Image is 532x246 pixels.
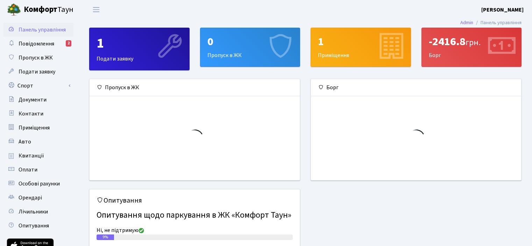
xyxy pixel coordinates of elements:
[19,124,50,132] span: Приміщення
[3,65,73,79] a: Подати заявку
[90,79,300,96] div: Пропуск в ЖК
[19,26,66,34] span: Панель управління
[3,121,73,135] a: Приміщення
[429,35,515,48] div: -2416.8
[3,177,73,191] a: Особові рахунки
[3,149,73,163] a: Квитанції
[97,226,293,234] div: Ні, не підтримую
[19,68,55,76] span: Подати заявку
[97,35,182,52] div: 1
[97,234,114,240] div: 9%
[3,219,73,233] a: Опитування
[422,28,522,66] div: Борг
[19,180,60,188] span: Особові рахунки
[19,166,37,174] span: Оплати
[460,19,473,26] a: Admin
[19,208,48,216] span: Лічильники
[3,23,73,37] a: Панель управління
[200,28,300,66] div: Пропуск в ЖК
[97,196,293,205] h5: Опитування
[19,40,54,48] span: Повідомлення
[19,194,42,202] span: Орендарі
[7,3,21,17] img: logo.png
[3,51,73,65] a: Пропуск в ЖК
[97,208,293,223] h4: Опитування щодо паркування в ЖК «Комфорт Таун»
[66,40,71,47] div: 2
[318,35,404,48] div: 1
[481,6,524,14] a: [PERSON_NAME]
[3,79,73,93] a: Спорт
[200,28,300,67] a: 0Пропуск в ЖК
[19,110,43,118] span: Контакти
[19,54,53,62] span: Пропуск в ЖК
[466,36,481,49] span: грн.
[3,135,73,149] a: Авто
[3,205,73,219] a: Лічильники
[24,4,57,15] b: Комфорт
[3,93,73,107] a: Документи
[87,4,105,15] button: Переключити навігацію
[89,28,190,70] a: 1Подати заявку
[450,15,532,30] nav: breadcrumb
[19,222,49,230] span: Опитування
[19,138,31,146] span: Авто
[311,28,411,67] a: 1Приміщення
[19,152,44,160] span: Квитанції
[3,107,73,121] a: Контакти
[3,191,73,205] a: Орендарі
[3,37,73,51] a: Повідомлення2
[19,96,47,104] span: Документи
[3,163,73,177] a: Оплати
[311,79,521,96] div: Борг
[90,28,189,70] div: Подати заявку
[24,4,73,16] span: Таун
[311,28,411,66] div: Приміщення
[473,19,522,27] li: Панель управління
[207,35,293,48] div: 0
